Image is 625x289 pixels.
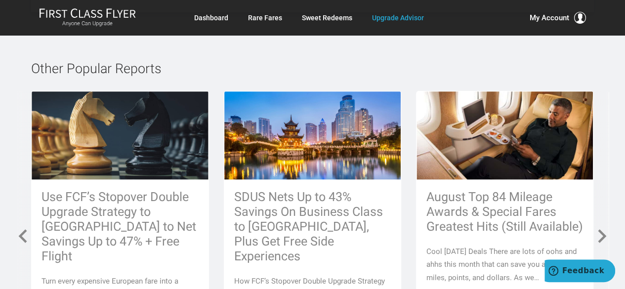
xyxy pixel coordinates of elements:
a: Rare Fares [248,9,282,27]
a: Dashboard [194,9,228,27]
span: My Account [530,12,569,24]
a: Sweet Redeems [302,9,352,27]
h3: Use FCF’s Stopover Double Upgrade Strategy to [GEOGRAPHIC_DATA] to Net Savings Up to 47% + Free F... [42,190,198,264]
button: My Account [530,12,586,24]
a: Upgrade Advisor [372,9,424,27]
img: First Class Flyer [39,8,136,18]
small: Anyone Can Upgrade [39,20,136,27]
h3: August Top 84 Mileage Awards & Special Fares Greatest Hits (Still Available) [426,190,583,234]
iframe: Opens a widget where you can find more information [544,259,615,284]
h2: Other Popular Reports [31,62,594,77]
h3: SDUS Nets Up to 43% Savings On Business Class to [GEOGRAPHIC_DATA], Plus Get Free Side Experiences [234,190,391,264]
a: First Class FlyerAnyone Can Upgrade [39,8,136,28]
p: Cool [DATE] Deals There are lots of oohs and ahhs this month that can save you a load of miles, p... [426,245,583,284]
